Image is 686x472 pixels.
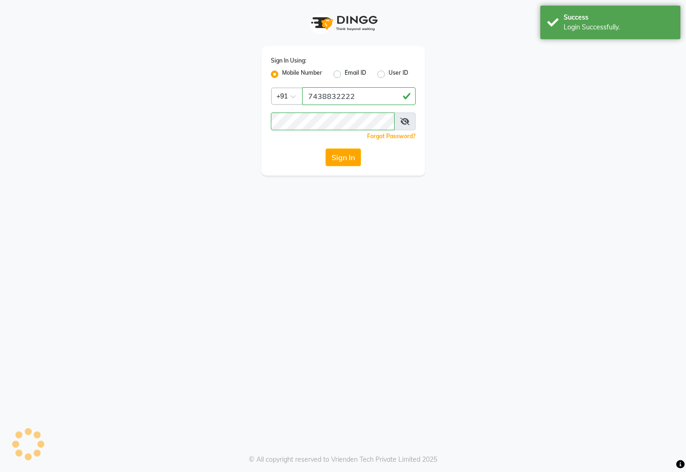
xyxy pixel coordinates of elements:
[564,13,673,22] div: Success
[345,69,366,80] label: Email ID
[302,87,416,105] input: Username
[367,133,416,140] a: Forgot Password?
[389,69,408,80] label: User ID
[306,9,381,37] img: logo1.svg
[564,22,673,32] div: Login Successfully.
[282,69,322,80] label: Mobile Number
[325,148,361,166] button: Sign In
[271,113,395,130] input: Username
[271,56,306,65] label: Sign In Using:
